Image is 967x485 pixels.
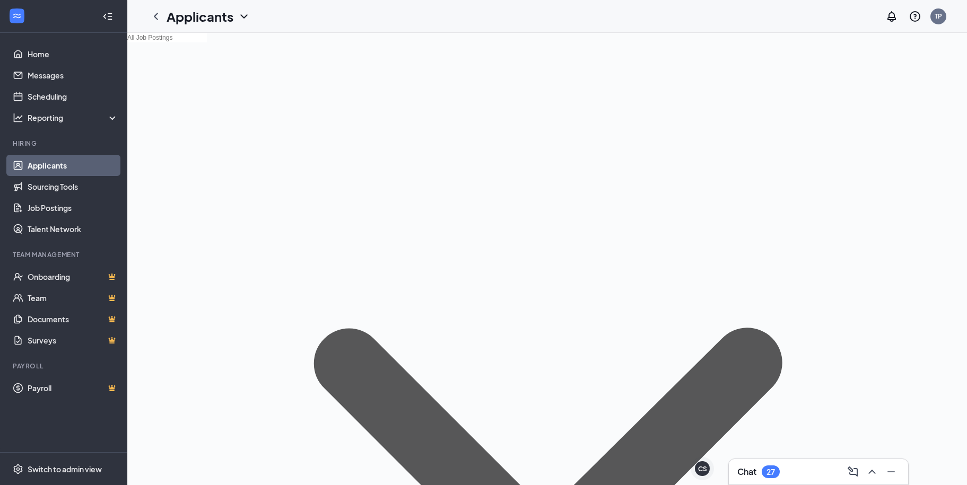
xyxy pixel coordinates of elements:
a: Home [28,43,118,65]
a: PayrollCrown [28,377,118,399]
input: All Job Postings [127,33,207,42]
a: SurveysCrown [28,330,118,351]
svg: Notifications [885,10,898,23]
a: OnboardingCrown [28,266,118,287]
a: Sourcing Tools [28,176,118,197]
svg: Collapse [102,11,113,22]
div: Switch to admin view [28,464,102,474]
div: CS [698,464,707,473]
button: ChevronUp [864,463,881,480]
svg: ChevronUp [866,465,878,478]
button: ComposeMessage [844,463,861,480]
svg: Settings [13,464,23,474]
h3: Chat [737,466,756,478]
a: Job Postings [28,197,118,218]
a: Scheduling [28,86,118,107]
div: Hiring [13,139,116,148]
a: DocumentsCrown [28,308,118,330]
svg: ComposeMessage [847,465,859,478]
button: Minimize [883,463,900,480]
svg: QuestionInfo [909,10,921,23]
div: TP [935,12,942,21]
div: Reporting [28,112,119,123]
svg: Analysis [13,112,23,123]
div: 27 [766,468,775,477]
svg: ChevronLeft [150,10,162,23]
svg: WorkstreamLogo [12,11,22,21]
svg: ChevronDown [238,10,250,23]
a: Messages [28,65,118,86]
div: Payroll [13,361,116,371]
svg: Minimize [885,465,898,478]
div: Team Management [13,250,116,259]
a: TeamCrown [28,287,118,308]
h1: Applicants [167,7,233,25]
a: Talent Network [28,218,118,240]
a: Applicants [28,155,118,176]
